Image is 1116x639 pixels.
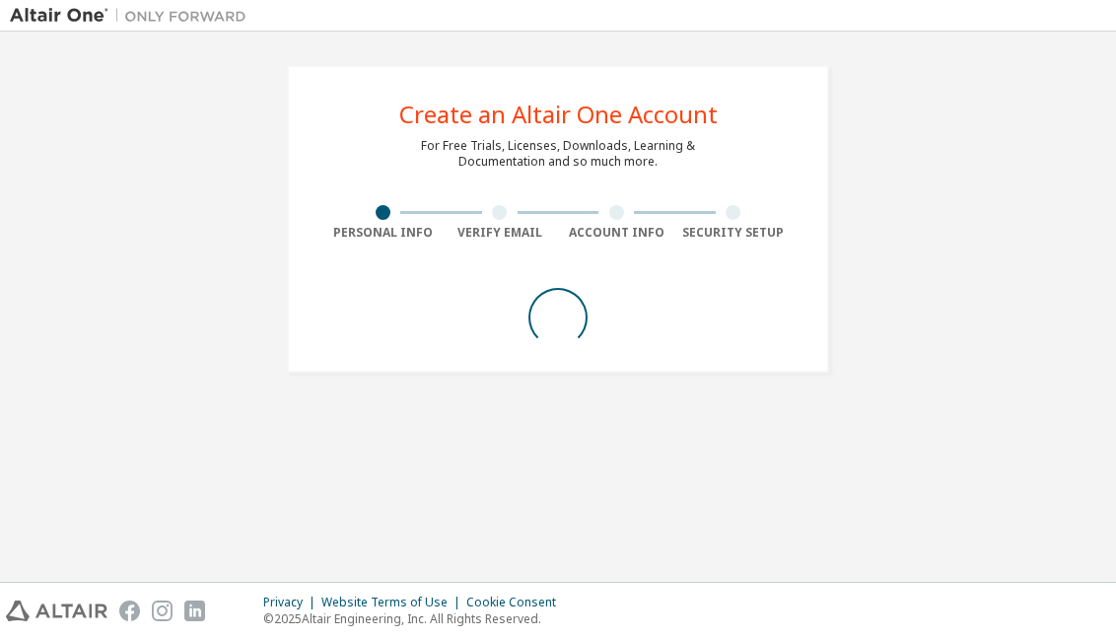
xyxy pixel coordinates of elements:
[184,601,205,621] img: linkedin.svg
[558,225,675,241] div: Account Info
[152,601,173,621] img: instagram.svg
[321,595,466,610] div: Website Terms of Use
[421,138,695,170] div: For Free Trials, Licenses, Downloads, Learning & Documentation and so much more.
[6,601,107,621] img: altair_logo.svg
[119,601,140,621] img: facebook.svg
[399,103,718,126] div: Create an Altair One Account
[324,225,442,241] div: Personal Info
[263,610,568,627] p: © 2025 Altair Engineering, Inc. All Rights Reserved.
[466,595,568,610] div: Cookie Consent
[675,225,793,241] div: Security Setup
[263,595,321,610] div: Privacy
[10,6,256,26] img: Altair One
[442,225,559,241] div: Verify Email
